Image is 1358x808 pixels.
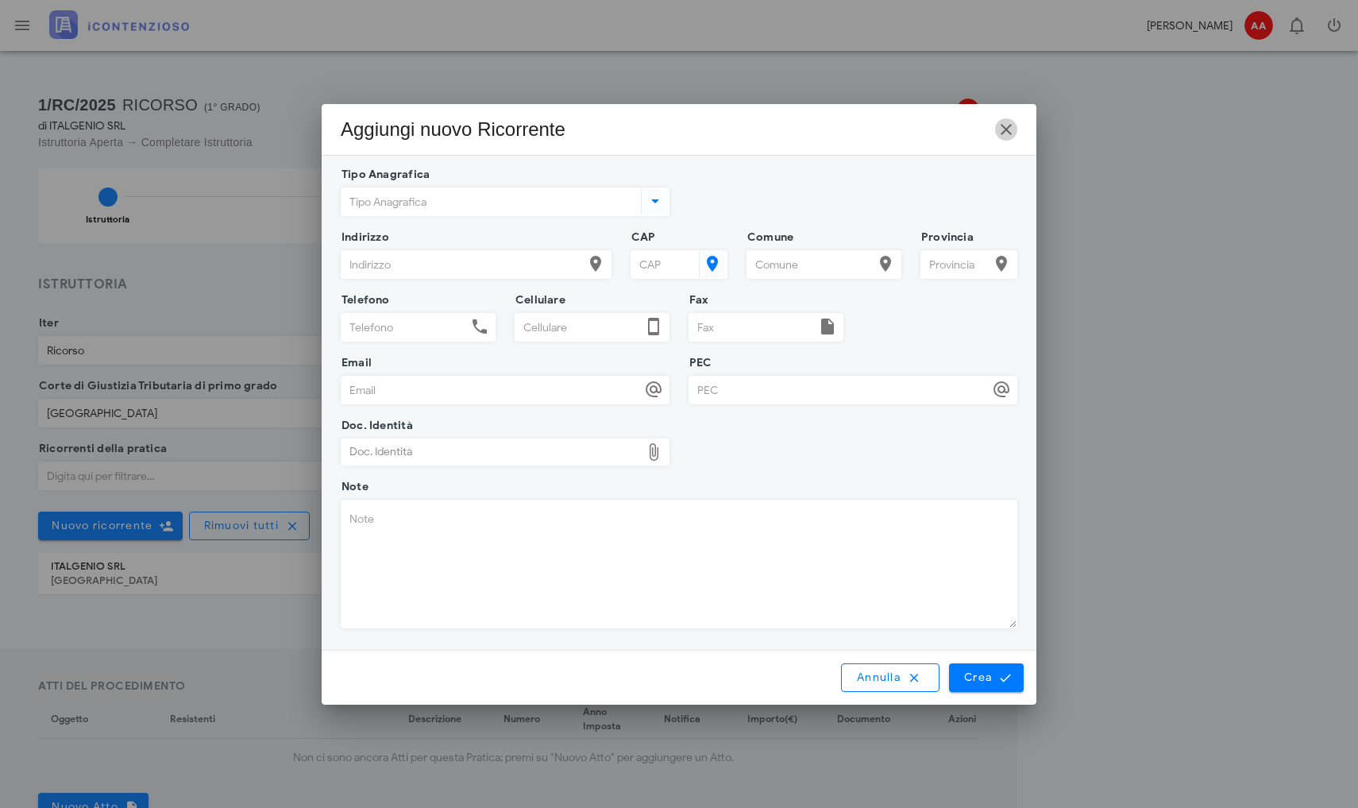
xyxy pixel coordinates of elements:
[515,314,641,341] input: Cellulare
[685,292,709,308] label: Fax
[341,188,638,215] input: Tipo Anagrafica
[341,439,641,465] div: Doc. Identità
[841,663,939,692] button: Annulla
[341,251,583,278] input: Indirizzo
[685,355,712,371] label: PEC
[743,230,793,245] label: Comune
[337,230,389,245] label: Indirizzo
[341,117,565,142] div: Aggiungi nuovo Ricorrente
[963,671,1009,685] span: Crea
[689,314,815,341] input: Fax
[337,167,430,183] label: Tipo Anagrafica
[747,251,873,278] input: Comune
[337,292,390,308] label: Telefono
[916,230,974,245] label: Provincia
[627,230,656,245] label: CAP
[341,314,467,341] input: Telefono
[337,479,368,495] label: Note
[341,377,641,404] input: Email
[689,377,989,404] input: PEC
[337,418,413,434] label: Doc. Identità
[631,251,696,278] input: CAP
[921,251,989,278] input: Provincia
[511,292,565,308] label: Cellulare
[856,671,924,685] span: Annulla
[337,355,372,371] label: Email
[949,663,1024,692] button: Crea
